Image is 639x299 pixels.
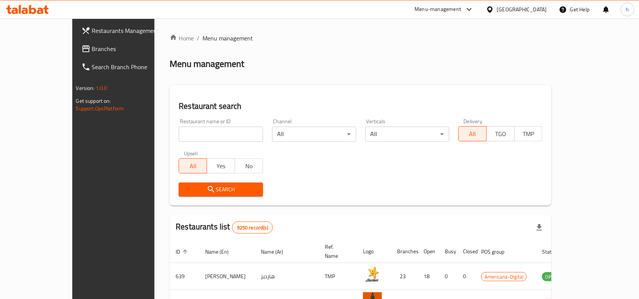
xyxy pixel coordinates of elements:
th: Busy [439,240,457,263]
span: Menu management [203,34,253,43]
div: Menu-management [415,5,461,14]
label: Delivery [464,119,483,124]
button: TGO [486,126,515,141]
h2: Restaurants list [176,221,273,234]
span: Search [185,185,257,194]
div: OPEN [542,272,561,281]
th: Closed [457,240,475,263]
span: Name (Ar) [261,247,293,256]
th: Open [418,240,439,263]
div: All [272,127,356,142]
td: [PERSON_NAME] [199,263,255,290]
span: All [462,129,484,139]
span: TMP [518,129,540,139]
span: All [182,161,204,172]
td: 18 [418,263,439,290]
div: [GEOGRAPHIC_DATA] [497,5,547,14]
span: h [626,5,629,14]
span: ID [176,247,190,256]
a: Restaurants Management [75,22,179,40]
span: Status [542,247,567,256]
span: Branches [92,44,173,53]
span: Yes [210,161,232,172]
a: Search Branch Phone [75,58,179,76]
button: All [458,126,487,141]
label: Upsell [184,151,198,156]
span: POS group [481,247,514,256]
h2: Restaurant search [179,101,542,112]
a: Support.OpsPlatform [76,104,124,113]
a: Home [170,34,194,43]
button: No [235,158,263,174]
button: Yes [207,158,235,174]
img: Hardee's [363,265,382,284]
td: 23 [391,263,418,290]
div: All [365,127,449,142]
h2: Menu management [170,58,244,70]
th: Branches [391,240,418,263]
span: Ref. Name [325,242,348,260]
span: Get support on: [76,96,111,106]
div: Total records count [232,222,273,234]
td: TMP [319,263,357,290]
input: Search for restaurant name or ID.. [179,127,263,142]
span: 9250 record(s) [232,224,273,231]
td: هارديز [255,263,319,290]
td: 0 [439,263,457,290]
button: TMP [514,126,543,141]
td: 0 [457,263,475,290]
th: Logo [357,240,391,263]
span: 1.0.0 [96,83,108,93]
span: Version: [76,83,95,93]
div: Export file [530,218,549,237]
span: No [238,161,260,172]
button: All [179,158,207,174]
span: OPEN [542,273,561,281]
span: Restaurants Management [92,26,173,35]
span: Americana-Digital [482,273,527,281]
span: TGO [490,129,512,139]
li: / [197,34,199,43]
span: Name (En) [205,247,238,256]
td: 639 [170,263,199,290]
span: Search Branch Phone [92,62,173,71]
button: Search [179,183,263,197]
nav: breadcrumb [170,34,552,43]
a: Branches [75,40,179,58]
